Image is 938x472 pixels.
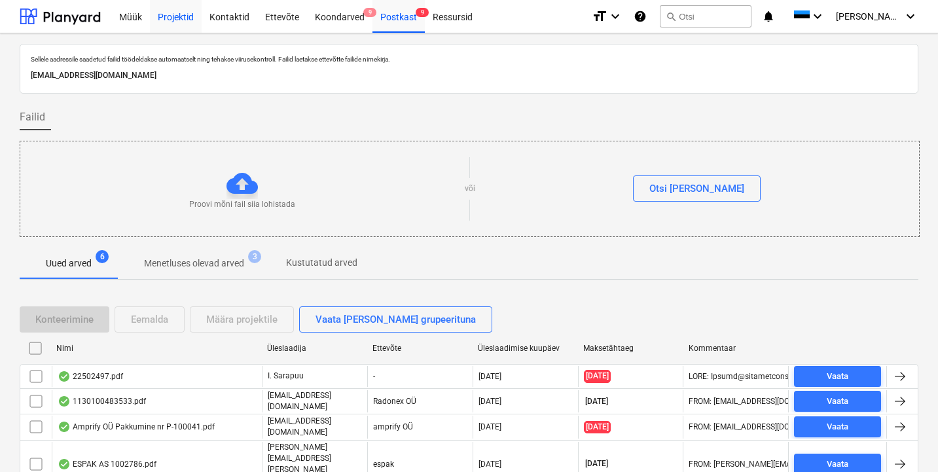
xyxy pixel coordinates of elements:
div: Üleslaadimise kuupäev [478,344,573,353]
p: [EMAIL_ADDRESS][DOMAIN_NAME] [268,416,362,438]
div: Kommentaar [689,344,784,353]
button: Otsi [PERSON_NAME] [633,175,761,202]
i: format_size [592,9,607,24]
div: Vaata [827,369,848,384]
p: [EMAIL_ADDRESS][DOMAIN_NAME] [268,390,362,412]
div: Vaata [827,394,848,409]
div: Vaata [827,420,848,435]
span: [DATE] [584,421,611,433]
i: Abikeskus [634,9,647,24]
div: Vaata [PERSON_NAME] grupeerituna [316,311,476,328]
span: [PERSON_NAME][GEOGRAPHIC_DATA] [836,11,901,22]
p: Kustutatud arved [286,256,357,270]
button: Otsi [660,5,751,27]
i: keyboard_arrow_down [903,9,918,24]
button: Vaata [794,366,881,387]
p: Sellele aadressile saadetud failid töödeldakse automaatselt ning tehakse viirusekontroll. Failid ... [31,55,907,64]
div: Otsi [PERSON_NAME] [649,180,744,197]
div: [DATE] [478,372,501,381]
div: Andmed failist loetud [58,459,71,469]
div: - [367,366,473,387]
span: 6 [96,250,109,263]
span: [DATE] [584,458,609,469]
span: [DATE] [584,396,609,407]
div: 22502497.pdf [58,371,123,382]
i: keyboard_arrow_down [810,9,825,24]
div: Radonex OÜ [367,390,473,412]
div: [DATE] [478,460,501,469]
div: 1130100483533.pdf [58,396,146,407]
div: [DATE] [478,397,501,406]
span: Failid [20,109,45,125]
div: [DATE] [478,422,501,431]
span: search [666,11,676,22]
span: 9 [363,8,376,17]
div: amprify OÜ [367,416,473,438]
span: 3 [248,250,261,263]
div: Nimi [56,344,257,353]
button: Vaata [794,391,881,412]
p: I. Sarapuu [268,371,304,382]
p: või [465,183,475,194]
span: [DATE] [584,370,611,382]
div: Andmed failist loetud [58,422,71,432]
div: Amprify OÜ Pakkumine nr P-100041.pdf [58,422,215,432]
div: Andmed failist loetud [58,396,71,407]
p: Uued arved [46,257,92,270]
div: Andmed failist loetud [58,371,71,382]
div: ESPAK AS 1002786.pdf [58,459,156,469]
div: Üleslaadija [267,344,362,353]
p: Menetluses olevad arved [144,257,244,270]
i: notifications [762,9,775,24]
div: Ettevõte [372,344,467,353]
p: Proovi mõni fail siia lohistada [189,199,295,210]
button: Vaata [PERSON_NAME] grupeerituna [299,306,492,333]
button: Vaata [794,416,881,437]
i: keyboard_arrow_down [607,9,623,24]
div: Proovi mõni fail siia lohistadavõiOtsi [PERSON_NAME] [20,141,920,237]
p: [EMAIL_ADDRESS][DOMAIN_NAME] [31,69,907,82]
div: Vaata [827,457,848,472]
div: Maksetähtaeg [583,344,678,353]
span: 9 [416,8,429,17]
